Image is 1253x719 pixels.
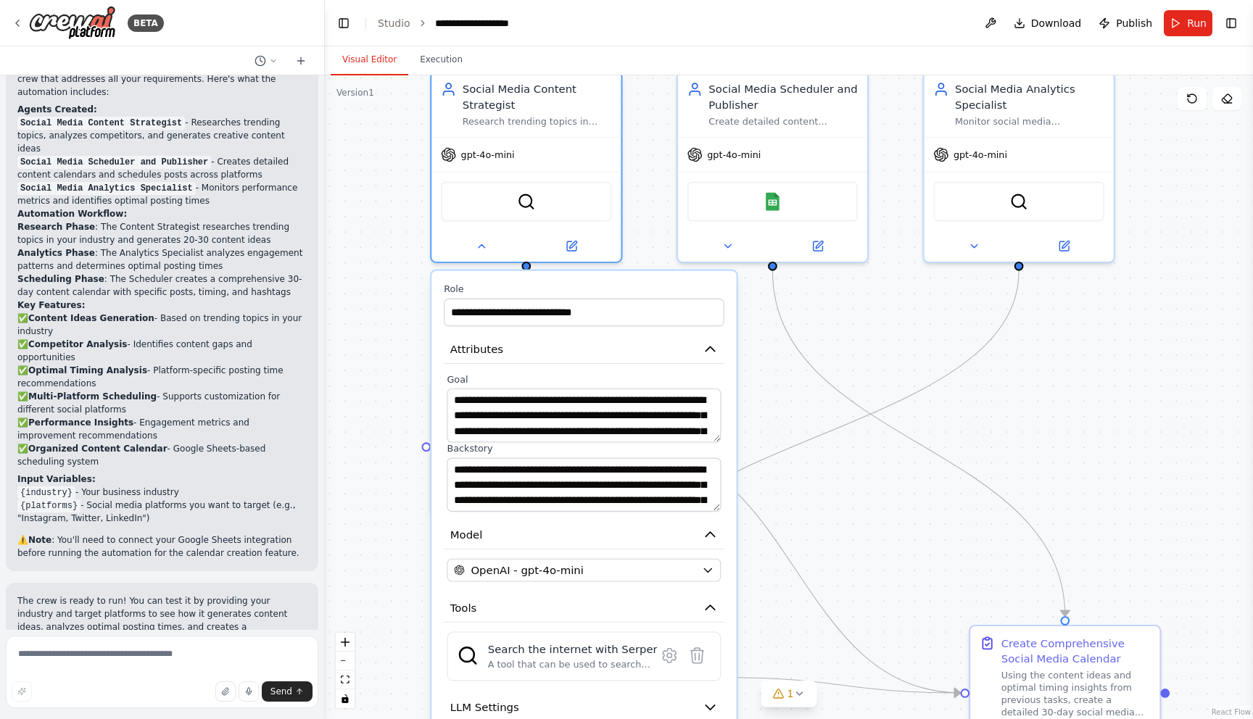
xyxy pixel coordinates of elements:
[450,527,483,542] span: Model
[463,115,612,128] div: Research trending topics in {industry}, analyze competitor content strategies, and generate creat...
[408,45,474,75] button: Execution
[1001,669,1151,718] div: Using the content ideas and optimal timing insights from previous tasks, create a detailed 30-day...
[447,442,721,454] label: Backstory
[331,45,408,75] button: Visual Editor
[17,181,307,207] li: - Monitors performance metrics and identifies optimal posting times
[461,149,515,161] span: gpt-4o-mini
[17,209,127,219] strong: Automation Workflow:
[677,71,869,263] div: Social Media Scheduler and PublisherCreate detailed content calendars, schedule posts across mult...
[17,104,97,115] strong: Agents Created:
[17,246,307,273] li: : The Analytics Specialist analyzes engagement patterns and determines optimal posting times
[128,14,164,32] div: BETA
[444,521,724,549] button: Model
[334,13,354,33] button: Hide left sidebar
[444,336,724,364] button: Attributes
[12,681,32,702] button: Improve this prompt
[17,222,95,232] strong: Research Phase
[631,439,960,701] g: Edge from 141f95ca-cac0-47fb-9fa9-5efd436d1a34 to 95c5b90e-7445-422f-b00c-647783f788bc
[17,182,196,195] code: Social Media Analytics Specialist
[444,594,724,622] button: Tools
[17,116,307,155] li: - Researches trending topics, analyzes competitors, and generates creative content ideas
[336,652,355,670] button: zoom out
[215,681,236,702] button: Upload files
[17,499,80,512] code: {platforms}
[17,499,307,525] li: - Social media platforms you want to target (e.g., "Instagram, Twitter, LinkedIn")
[289,52,313,70] button: Start a new chat
[28,391,157,402] strong: Multi-Platform Scheduling
[17,117,185,130] code: Social Media Content Strategist
[774,237,861,255] button: Open in side panel
[336,670,355,689] button: fit view
[430,71,622,263] div: Social Media Content StrategistResearch trending topics in {industry}, analyze competitor content...
[17,274,104,284] strong: Scheduling Phase
[1020,237,1107,255] button: Open in side panel
[17,594,307,647] p: The crew is ready to run! You can test it by providing your industry and target platforms to see ...
[1093,10,1158,36] button: Publish
[488,659,658,671] div: A tool that can be used to search the internet with a search_query. Supports different search typ...
[28,365,147,375] strong: Optimal Timing Analysis
[336,633,355,708] div: React Flow controls
[528,237,615,255] button: Open in side panel
[249,52,284,70] button: Switch to previous chat
[761,681,817,707] button: 1
[262,681,313,702] button: Send
[17,533,307,560] p: ⚠️ : You'll need to connect your Google Sheets integration before running the automation for the ...
[708,115,858,128] div: Create detailed content calendars, schedule posts across multiple social media platforms ({platfo...
[17,248,95,258] strong: Analytics Phase
[1164,10,1212,36] button: Run
[1008,10,1088,36] button: Download
[447,559,721,582] button: OpenAI - gpt-4o-mini
[457,645,479,667] img: SerperDevTool
[1116,16,1152,30] span: Publish
[450,341,503,357] span: Attributes
[683,641,711,669] button: Delete tool
[765,271,1073,617] g: Edge from a9cc8c12-4480-4f8b-b9a0-1a90176feb35 to 95c5b90e-7445-422f-b00c-647783f788bc
[954,149,1007,161] span: gpt-4o-mini
[463,82,612,112] div: Social Media Content Strategist
[611,271,1027,601] g: Edge from e66d4ee6-fd4b-4fbf-aa43-a157445bcdeb to d1868563-4e80-41f1-a048-bec61409518a
[1221,13,1241,33] button: Show right sidebar
[922,71,1115,263] div: Social Media Analytics SpecialistMonitor social media performance metrics, analyze engagement dat...
[17,312,307,468] p: ✅ - Based on trending topics in your industry ✅ - Identifies content gaps and opportunities ✅ - P...
[336,689,355,708] button: toggle interactivity
[17,220,307,246] li: : The Content Strategist researches trending topics in your industry and generates 20-30 content ...
[28,417,133,428] strong: Performance Insights
[955,115,1104,128] div: Monitor social media performance metrics, analyze engagement data from {platforms}, identify opti...
[787,686,794,701] span: 1
[17,486,75,499] code: {industry}
[764,192,782,210] img: Google Sheets
[28,535,51,545] strong: Note
[336,633,355,652] button: zoom in
[471,562,583,578] span: OpenAI - gpt-4o-mini
[17,474,96,484] strong: Input Variables:
[17,155,307,181] li: - Creates detailed content calendars and schedules posts across platforms
[444,283,724,296] label: Role
[656,641,683,669] button: Configure tool
[450,699,519,715] span: LLM Settings
[447,373,721,386] label: Goal
[17,156,211,169] code: Social Media Scheduler and Publisher
[17,486,307,499] li: - Your business industry
[378,17,410,29] a: Studio
[707,149,761,161] span: gpt-4o-mini
[28,339,127,349] strong: Competitor Analysis
[517,192,535,210] img: SerperDevTool
[708,82,858,112] div: Social Media Scheduler and Publisher
[1031,16,1082,30] span: Download
[17,300,85,310] strong: Key Features:
[270,686,292,697] span: Send
[29,6,116,40] img: Logo
[488,641,658,657] div: Search the internet with Serper
[17,273,307,299] li: : The Scheduler creates a comprehensive 30-day content calendar with specific posts, timing, and ...
[17,59,307,99] p: Perfect! I've created a comprehensive social media management crew that addresses all your requir...
[378,16,534,30] nav: breadcrumb
[450,600,477,615] span: Tools
[724,670,961,700] g: Edge from d1868563-4e80-41f1-a048-bec61409518a to 95c5b90e-7445-422f-b00c-647783f788bc
[955,82,1104,112] div: Social Media Analytics Specialist
[239,681,259,702] button: Click to speak your automation idea
[28,444,168,454] strong: Organized Content Calendar
[1187,16,1207,30] span: Run
[1212,708,1251,716] a: React Flow attribution
[1009,192,1027,210] img: SerperDevTool
[1001,636,1151,666] div: Create Comprehensive Social Media Calendar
